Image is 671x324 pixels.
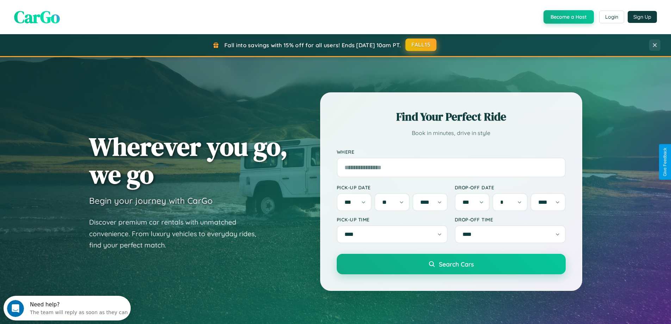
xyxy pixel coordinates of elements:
[337,109,566,124] h2: Find Your Perfect Ride
[337,216,448,222] label: Pick-up Time
[89,216,265,251] p: Discover premium car rentals with unmatched convenience. From luxury vehicles to everyday rides, ...
[224,42,401,49] span: Fall into savings with 15% off for all users! Ends [DATE] 10am PT.
[337,254,566,274] button: Search Cars
[628,11,657,23] button: Sign Up
[89,133,288,188] h1: Wherever you go, we go
[337,128,566,138] p: Book in minutes, drive in style
[3,3,131,22] div: Open Intercom Messenger
[405,38,436,51] button: FALL15
[337,184,448,190] label: Pick-up Date
[337,149,566,155] label: Where
[4,296,131,320] iframe: Intercom live chat discovery launcher
[455,216,566,222] label: Drop-off Time
[543,10,594,24] button: Become a Host
[26,6,124,12] div: Need help?
[663,148,667,176] div: Give Feedback
[599,11,624,23] button: Login
[14,5,60,29] span: CarGo
[26,12,124,19] div: The team will reply as soon as they can
[7,300,24,317] iframe: Intercom live chat
[439,260,474,268] span: Search Cars
[455,184,566,190] label: Drop-off Date
[89,195,213,206] h3: Begin your journey with CarGo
